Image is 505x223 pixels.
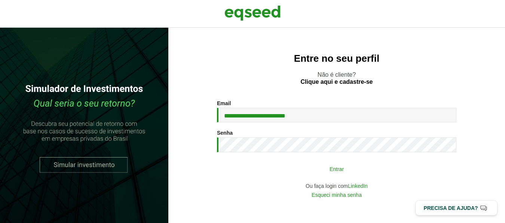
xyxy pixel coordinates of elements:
[183,71,490,85] p: Não é cliente?
[183,53,490,64] h2: Entre no seu perfil
[301,79,373,85] a: Clique aqui e cadastre-se
[217,101,231,106] label: Email
[224,4,281,22] img: EqSeed Logo
[217,183,456,189] div: Ou faça login com
[312,192,362,198] a: Esqueci minha senha
[348,183,368,189] a: LinkedIn
[239,162,434,176] button: Entrar
[217,130,233,135] label: Senha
